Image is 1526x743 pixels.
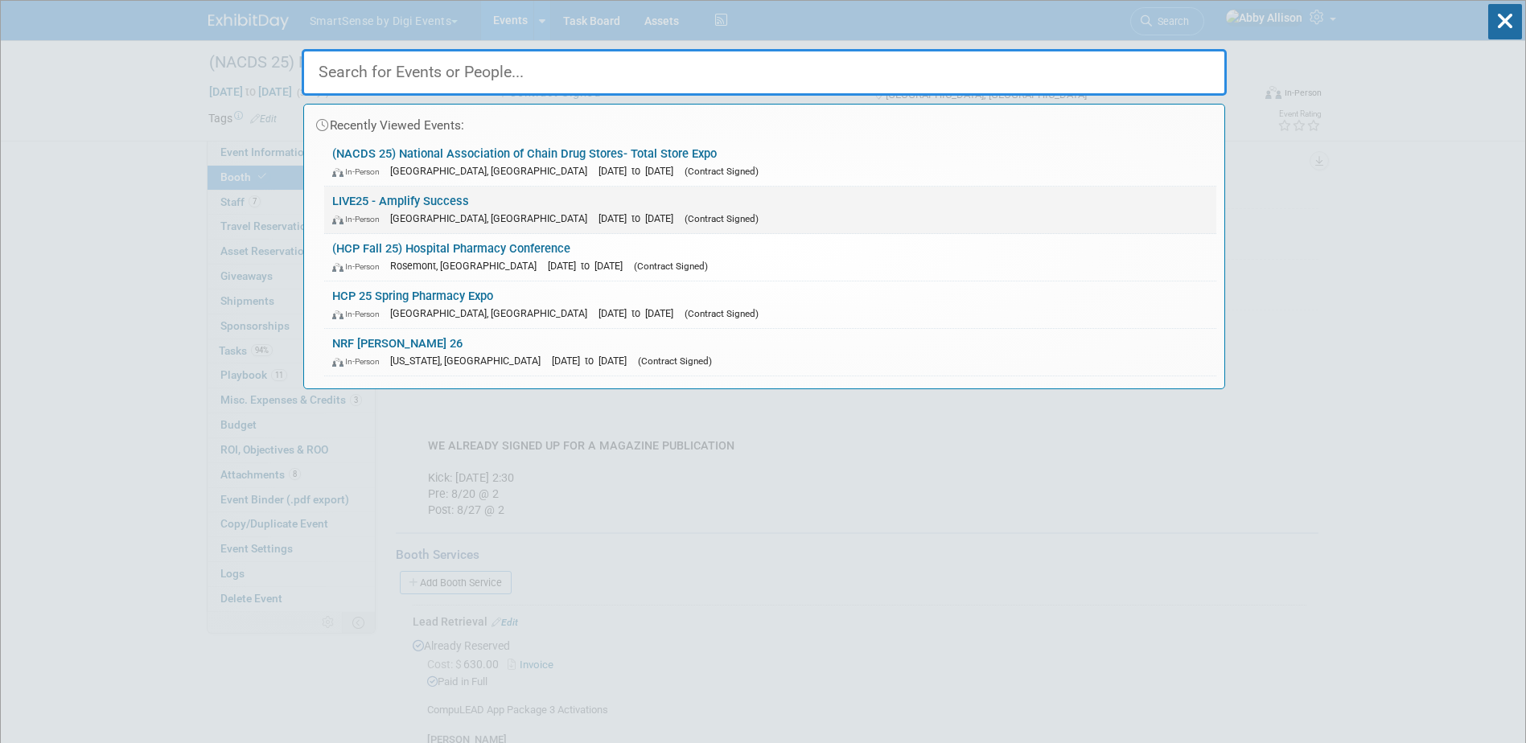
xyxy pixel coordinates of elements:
[324,281,1216,328] a: HCP 25 Spring Pharmacy Expo In-Person [GEOGRAPHIC_DATA], [GEOGRAPHIC_DATA] [DATE] to [DATE] (Cont...
[598,307,681,319] span: [DATE] to [DATE]
[324,187,1216,233] a: LIVE25 - Amplify Success In-Person [GEOGRAPHIC_DATA], [GEOGRAPHIC_DATA] [DATE] to [DATE] (Contrac...
[598,212,681,224] span: [DATE] to [DATE]
[390,260,545,272] span: Rosemont, [GEOGRAPHIC_DATA]
[332,166,387,177] span: In-Person
[552,355,635,367] span: [DATE] to [DATE]
[598,165,681,177] span: [DATE] to [DATE]
[332,356,387,367] span: In-Person
[332,261,387,272] span: In-Person
[390,355,549,367] span: [US_STATE], [GEOGRAPHIC_DATA]
[302,49,1227,96] input: Search for Events or People...
[390,212,595,224] span: [GEOGRAPHIC_DATA], [GEOGRAPHIC_DATA]
[685,308,759,319] span: (Contract Signed)
[324,329,1216,376] a: NRF [PERSON_NAME] 26 In-Person [US_STATE], [GEOGRAPHIC_DATA] [DATE] to [DATE] (Contract Signed)
[638,355,712,367] span: (Contract Signed)
[390,307,595,319] span: [GEOGRAPHIC_DATA], [GEOGRAPHIC_DATA]
[312,105,1216,139] div: Recently Viewed Events:
[685,213,759,224] span: (Contract Signed)
[324,234,1216,281] a: (HCP Fall 25) Hospital Pharmacy Conference In-Person Rosemont, [GEOGRAPHIC_DATA] [DATE] to [DATE]...
[324,139,1216,186] a: (NACDS 25) National Association of Chain Drug Stores- Total Store Expo In-Person [GEOGRAPHIC_DATA...
[390,165,595,177] span: [GEOGRAPHIC_DATA], [GEOGRAPHIC_DATA]
[332,309,387,319] span: In-Person
[332,214,387,224] span: In-Person
[634,261,708,272] span: (Contract Signed)
[685,166,759,177] span: (Contract Signed)
[548,260,631,272] span: [DATE] to [DATE]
